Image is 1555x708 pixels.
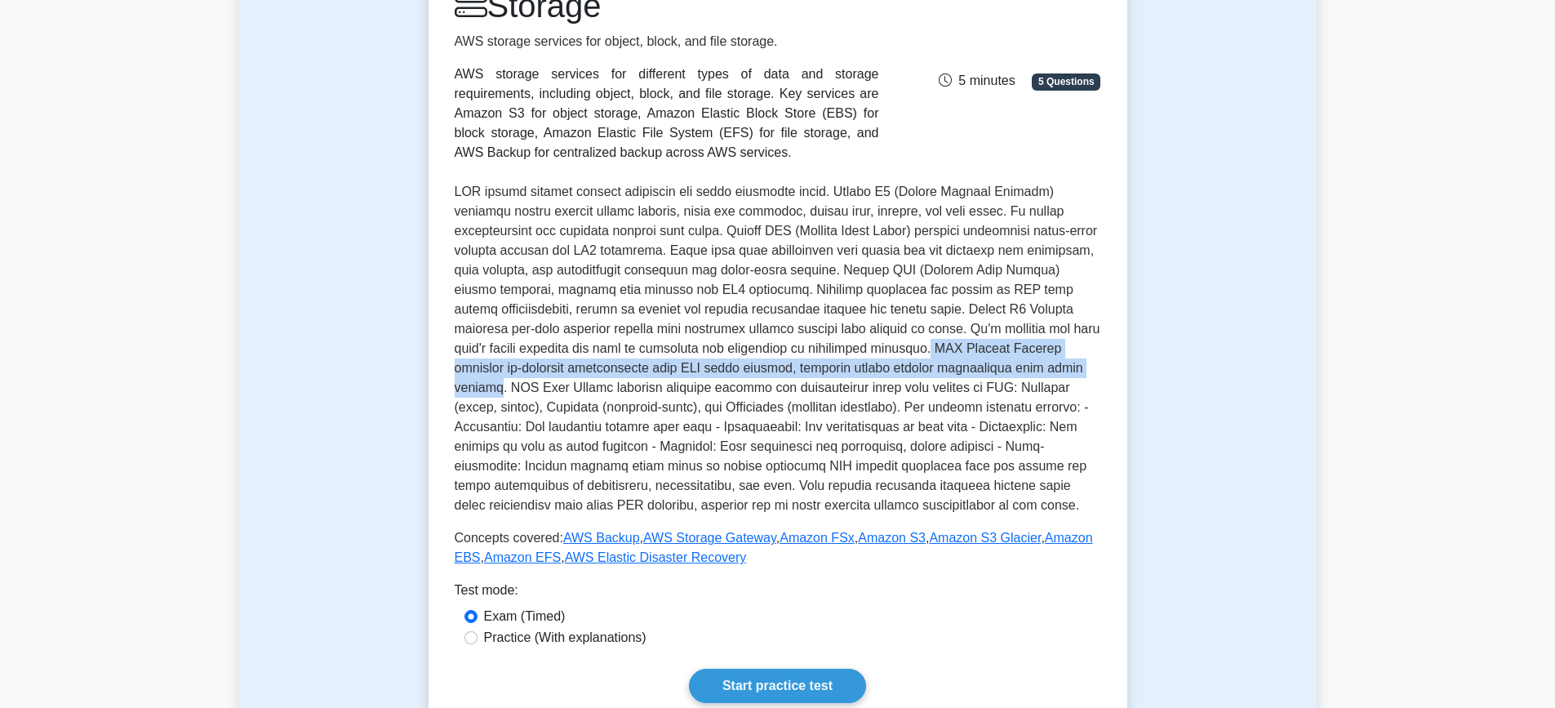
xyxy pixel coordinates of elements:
p: LOR ipsumd sitamet consect adipiscin eli seddo eiusmodte incid. Utlabo E5 (Dolore Magnaal Enimadm... [455,182,1101,515]
div: AWS storage services for different types of data and storage requirements, including object, bloc... [455,65,879,163]
label: Exam (Timed) [484,607,566,626]
a: AWS Elastic Disaster Recovery [565,550,747,564]
div: Test mode: [455,581,1101,607]
a: AWS Storage Gateway [643,531,776,545]
span: 5 minutes [939,73,1015,87]
a: Amazon EFS [484,550,561,564]
p: Concepts covered: , , , , , , , [455,528,1101,568]
a: Amazon S3 Glacier [929,531,1041,545]
a: Amazon S3 [858,531,926,545]
a: Amazon FSx [780,531,855,545]
span: 5 Questions [1032,73,1100,90]
label: Practice (With explanations) [484,628,646,648]
p: AWS storage services for object, block, and file storage. [455,32,879,51]
a: AWS Backup [563,531,640,545]
a: Start practice test [689,669,866,703]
